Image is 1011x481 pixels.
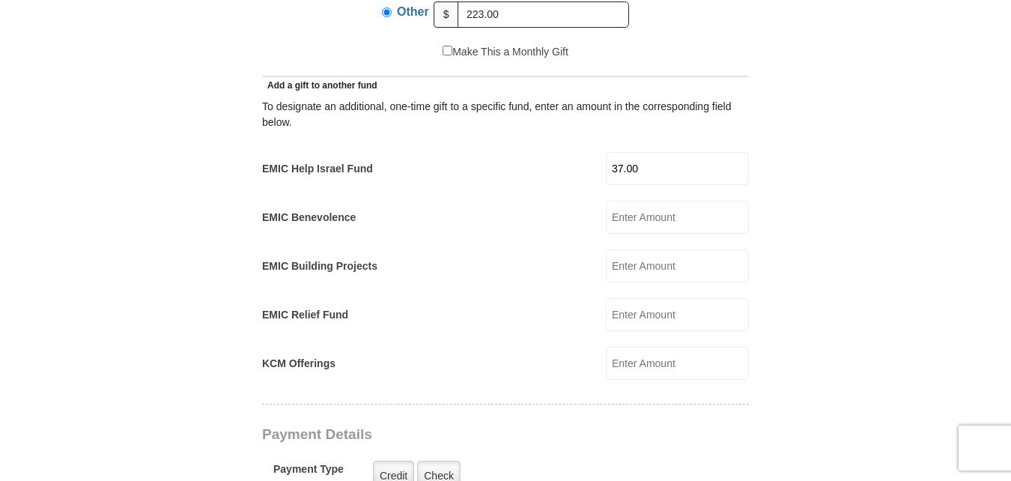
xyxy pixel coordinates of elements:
[443,46,452,55] input: Make This a Monthly Gift
[262,210,356,226] label: EMIC Benevolence
[606,298,749,331] input: Enter Amount
[458,1,629,28] input: Other Amount
[262,161,373,177] label: EMIC Help Israel Fund
[262,356,336,372] label: KCM Offerings
[262,426,644,444] h3: Payment Details
[262,307,348,323] label: EMIC Relief Fund
[262,99,749,130] div: To designate an additional, one-time gift to a specific fund, enter an amount in the correspondin...
[606,249,749,282] input: Enter Amount
[262,80,377,91] span: Add a gift to another fund
[606,201,749,234] input: Enter Amount
[397,5,429,18] span: Other
[434,1,459,28] span: $
[262,258,377,274] label: EMIC Building Projects
[443,44,568,60] label: Make This a Monthly Gift
[606,152,749,185] input: Enter Amount
[606,347,749,380] input: Enter Amount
